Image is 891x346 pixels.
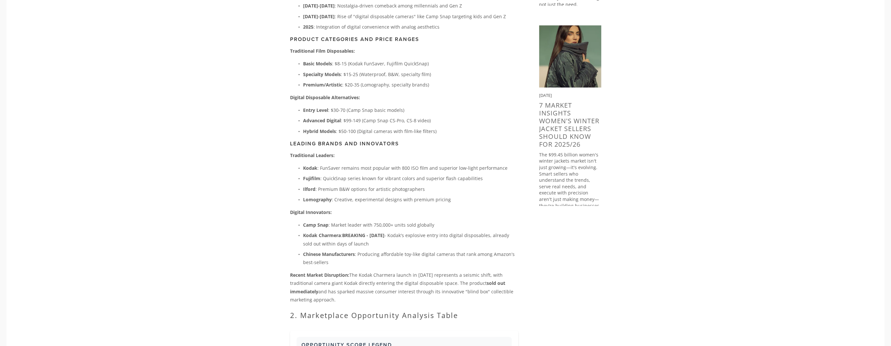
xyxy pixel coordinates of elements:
[290,209,332,215] strong: Digital Innovators:
[290,140,518,147] h3: Leading Brands and Innovators
[290,48,355,54] strong: Traditional Film Disposables:
[539,152,601,215] p: The $99.45 billion women's winter jackets market isn't just growing—it's evolving. Smart sellers ...
[303,221,518,229] p: : Market leader with 750,000+ units sold globally
[342,232,384,238] strong: BREAKING - [DATE]
[303,23,518,31] p: : Integration of digital convenience with analog aesthetics
[303,175,320,181] strong: Fujifilm
[303,60,332,67] strong: Basic Models
[303,128,336,134] strong: Hybrid Models
[303,232,341,238] strong: Kodak Charmera
[303,164,518,172] p: : FunSaver remains most popular with 800 ISO film and superior low-light performance
[303,196,332,203] strong: Lomography
[303,71,341,77] strong: Specialty Models
[539,101,599,149] a: 7 Market Insights Women's Winter Jacket Sellers Should Know for 2025/26
[303,3,335,9] strong: [DATE]-[DATE]
[303,250,518,266] p: : Producing affordable toy-like digital cameras that rank among Amazon's best-sellers
[303,107,328,113] strong: Entry Level
[303,165,317,171] strong: Kodak
[539,25,601,87] img: 7 Market Insights Women's Winter Jacket Sellers Should Know for 2025/26
[303,2,518,10] p: : Nostalgia-driven comeback among millennials and Gen Z
[290,272,349,278] strong: Recent Market Disruption:
[303,116,518,125] p: : $99-149 (Camp Snap CS-Pro, CS-8 video)
[303,231,518,247] p: : - Kodak's explosive entry into digital disposables, already sold out within days of launch
[303,81,518,89] p: : $20-35 (Lomography, specialty brands)
[303,117,341,124] strong: Advanced Digital
[303,185,518,193] p: : Premium B&W options for artistic photographers
[303,251,355,257] strong: Chinese Manufacturers
[303,186,315,192] strong: Ilford
[290,311,518,319] h2: 2. Marketplace Opportunity Analysis Table
[290,152,335,158] strong: Traditional Leaders:
[303,13,335,20] strong: [DATE]-[DATE]
[303,60,518,68] p: : $8-15 (Kodak FunSaver, Fujifilm QuickSnap)
[303,82,342,88] strong: Premium/Artistic
[303,195,518,204] p: : Creative, experimental designs with premium pricing
[303,127,518,135] p: : $50-100 (Digital cameras with film-like filters)
[303,70,518,78] p: : $15-25 (Waterproof, B&W, specialty film)
[303,174,518,182] p: : QuickSnap series known for vibrant colors and superior flash capabilities
[290,280,507,294] strong: sold out immediately
[290,36,518,42] h3: Product Categories and Price Ranges
[290,94,360,100] strong: Digital Disposable Alternatives:
[303,106,518,114] p: : $30-70 (Camp Snap basic models)
[290,271,518,304] p: The Kodak Charmera launch in [DATE] represents a seismic shift, with traditional camera giant Kod...
[539,92,552,98] time: [DATE]
[303,24,313,30] strong: 2025
[303,12,518,20] p: : Rise of "digital disposable cameras" like Camp Snap targeting kids and Gen Z
[303,222,328,228] strong: Camp Snap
